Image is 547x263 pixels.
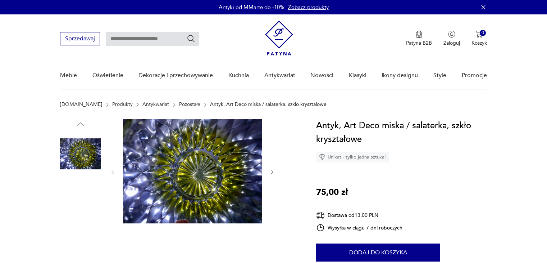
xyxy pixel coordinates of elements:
[210,102,327,107] p: Antyk, Art Deco miska / salaterka, szkło kryształowe
[316,186,348,199] p: 75,00 zł
[316,152,389,162] div: Unikat - tylko jedna sztuka!
[480,30,486,36] div: 0
[60,133,101,174] img: Zdjęcie produktu Antyk, Art Deco miska / salaterka, szkło kryształowe
[319,154,325,160] img: Ikona diamentu
[316,223,402,232] div: Wysyłka w ciągu 7 dni roboczych
[316,211,325,220] img: Ikona dostawy
[60,32,100,45] button: Sprzedawaj
[475,31,483,38] img: Ikona koszyka
[264,62,295,89] a: Antykwariat
[415,31,423,39] img: Ikona medalu
[60,179,101,220] img: Zdjęcie produktu Antyk, Art Deco miska / salaterka, szkło kryształowe
[288,4,329,11] a: Zobacz produkty
[316,244,440,262] button: Dodaj do koszyka
[433,62,446,89] a: Style
[382,62,418,89] a: Ikony designu
[228,62,249,89] a: Kuchnia
[471,31,487,46] button: 0Koszyk
[112,102,133,107] a: Produkty
[316,211,402,220] div: Dostawa od 13,00 PLN
[406,31,432,46] a: Ikona medaluPatyna B2B
[349,62,366,89] a: Klasyki
[142,102,169,107] a: Antykwariat
[310,62,333,89] a: Nowości
[443,40,460,46] p: Zaloguj
[448,31,455,38] img: Ikonka użytkownika
[406,40,432,46] p: Patyna B2B
[406,31,432,46] button: Patyna B2B
[462,62,487,89] a: Promocje
[471,40,487,46] p: Koszyk
[316,119,487,146] h1: Antyk, Art Deco miska / salaterka, szkło kryształowe
[179,102,200,107] a: Pozostałe
[443,31,460,46] button: Zaloguj
[60,37,100,42] a: Sprzedawaj
[60,102,102,107] a: [DOMAIN_NAME]
[123,119,262,223] img: Zdjęcie produktu Antyk, Art Deco miska / salaterka, szkło kryształowe
[265,21,293,55] img: Patyna - sklep z meblami i dekoracjami vintage
[60,62,77,89] a: Meble
[219,4,284,11] p: Antyki od MMarte do -10%
[187,34,195,43] button: Szukaj
[138,62,213,89] a: Dekoracje i przechowywanie
[92,62,123,89] a: Oświetlenie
